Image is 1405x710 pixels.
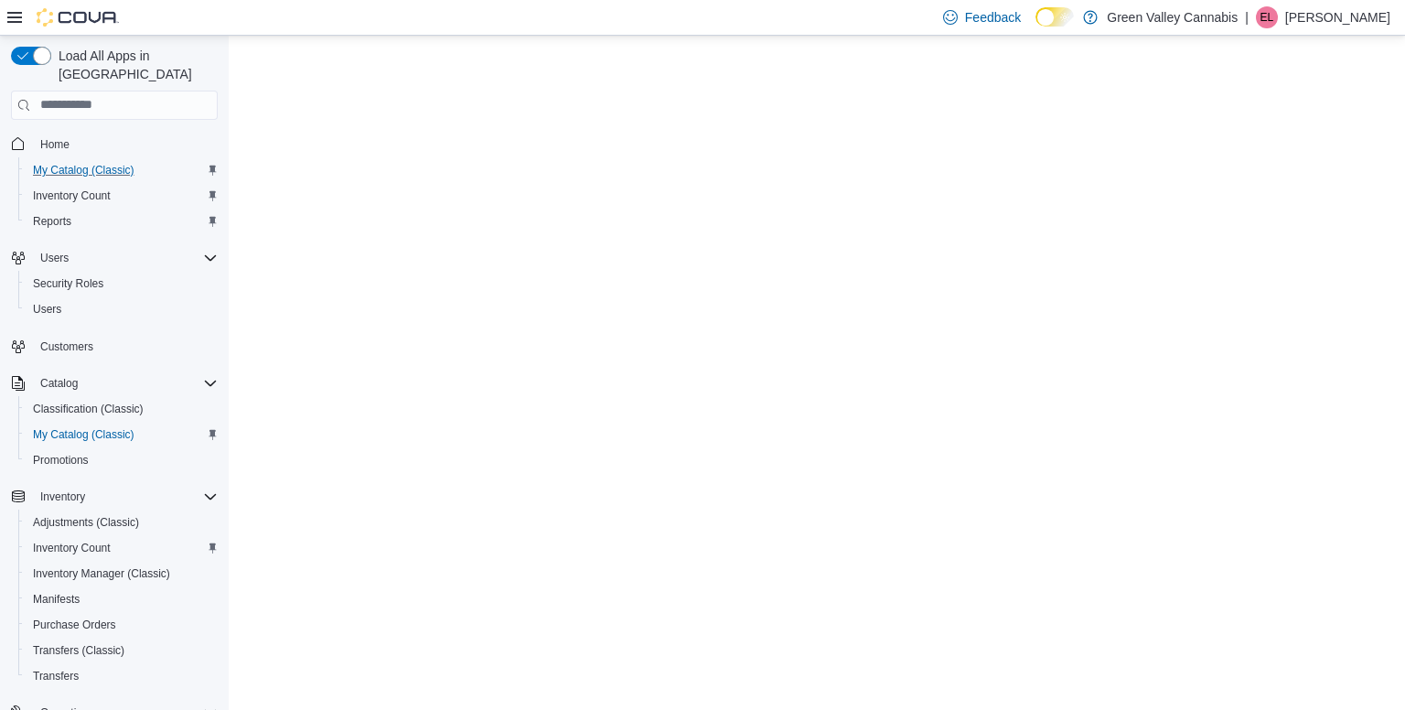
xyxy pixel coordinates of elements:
[33,402,144,416] span: Classification (Classic)
[18,447,225,473] button: Promotions
[26,210,218,232] span: Reports
[26,398,218,420] span: Classification (Classic)
[4,245,225,271] button: Users
[18,296,225,322] button: Users
[18,638,225,663] button: Transfers (Classic)
[26,449,218,471] span: Promotions
[33,188,111,203] span: Inventory Count
[33,515,139,530] span: Adjustments (Classic)
[33,486,218,508] span: Inventory
[1035,7,1074,27] input: Dark Mode
[37,8,119,27] img: Cova
[33,247,76,269] button: Users
[18,535,225,561] button: Inventory Count
[33,541,111,555] span: Inventory Count
[18,209,225,234] button: Reports
[33,372,85,394] button: Catalog
[18,612,225,638] button: Purchase Orders
[18,183,225,209] button: Inventory Count
[33,669,79,683] span: Transfers
[33,163,134,177] span: My Catalog (Classic)
[1256,6,1278,28] div: Emily Leavoy
[1260,6,1274,28] span: EL
[26,563,177,585] a: Inventory Manager (Classic)
[40,137,70,152] span: Home
[33,214,71,229] span: Reports
[33,643,124,658] span: Transfers (Classic)
[26,424,218,446] span: My Catalog (Classic)
[26,185,118,207] a: Inventory Count
[18,663,225,689] button: Transfers
[18,561,225,586] button: Inventory Manager (Classic)
[40,489,85,504] span: Inventory
[33,618,116,632] span: Purchase Orders
[18,157,225,183] button: My Catalog (Classic)
[33,336,101,358] a: Customers
[26,273,111,295] a: Security Roles
[26,563,218,585] span: Inventory Manager (Classic)
[26,640,218,662] span: Transfers (Classic)
[40,376,78,391] span: Catalog
[18,396,225,422] button: Classification (Classic)
[18,586,225,612] button: Manifests
[26,398,151,420] a: Classification (Classic)
[33,335,218,358] span: Customers
[1245,6,1249,28] p: |
[4,131,225,157] button: Home
[26,449,96,471] a: Promotions
[33,372,218,394] span: Catalog
[26,210,79,232] a: Reports
[26,511,146,533] a: Adjustments (Classic)
[18,271,225,296] button: Security Roles
[26,273,218,295] span: Security Roles
[33,247,218,269] span: Users
[965,8,1021,27] span: Feedback
[33,427,134,442] span: My Catalog (Classic)
[33,453,89,468] span: Promotions
[26,537,118,559] a: Inventory Count
[26,665,218,687] span: Transfers
[26,159,218,181] span: My Catalog (Classic)
[4,484,225,510] button: Inventory
[26,588,87,610] a: Manifests
[33,592,80,607] span: Manifests
[26,614,218,636] span: Purchase Orders
[33,302,61,317] span: Users
[51,47,218,83] span: Load All Apps in [GEOGRAPHIC_DATA]
[4,333,225,360] button: Customers
[26,511,218,533] span: Adjustments (Classic)
[33,566,170,581] span: Inventory Manager (Classic)
[40,251,69,265] span: Users
[18,510,225,535] button: Adjustments (Classic)
[26,640,132,662] a: Transfers (Classic)
[26,159,142,181] a: My Catalog (Classic)
[26,298,69,320] a: Users
[1107,6,1238,28] p: Green Valley Cannabis
[26,588,218,610] span: Manifests
[4,371,225,396] button: Catalog
[40,339,93,354] span: Customers
[33,486,92,508] button: Inventory
[26,185,218,207] span: Inventory Count
[26,614,123,636] a: Purchase Orders
[18,422,225,447] button: My Catalog (Classic)
[26,665,86,687] a: Transfers
[26,298,218,320] span: Users
[1285,6,1390,28] p: [PERSON_NAME]
[26,537,218,559] span: Inventory Count
[33,276,103,291] span: Security Roles
[33,133,218,156] span: Home
[26,424,142,446] a: My Catalog (Classic)
[33,134,77,156] a: Home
